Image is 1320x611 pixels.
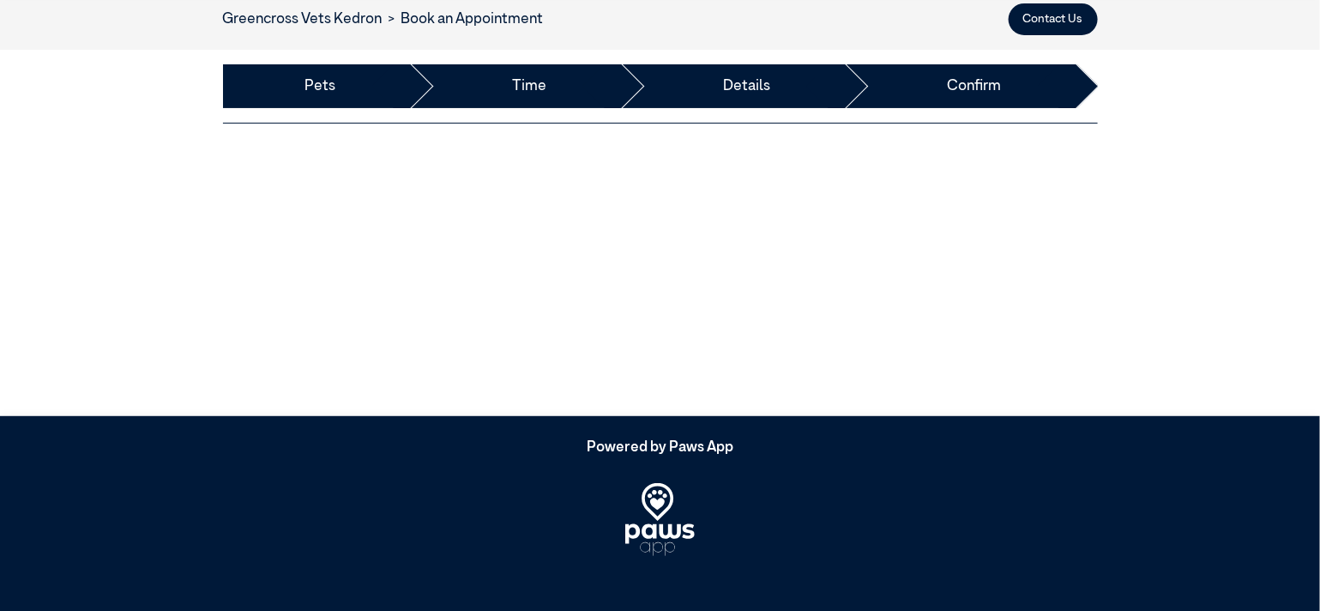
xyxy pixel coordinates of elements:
[512,76,546,98] a: Time
[723,76,770,98] a: Details
[304,76,335,98] a: Pets
[947,76,1001,98] a: Confirm
[223,9,544,31] nav: breadcrumb
[625,483,696,556] img: PawsApp
[223,439,1098,457] h5: Powered by Paws App
[223,12,383,27] a: Greencross Vets Kedron
[383,9,544,31] li: Book an Appointment
[1009,3,1098,35] button: Contact Us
